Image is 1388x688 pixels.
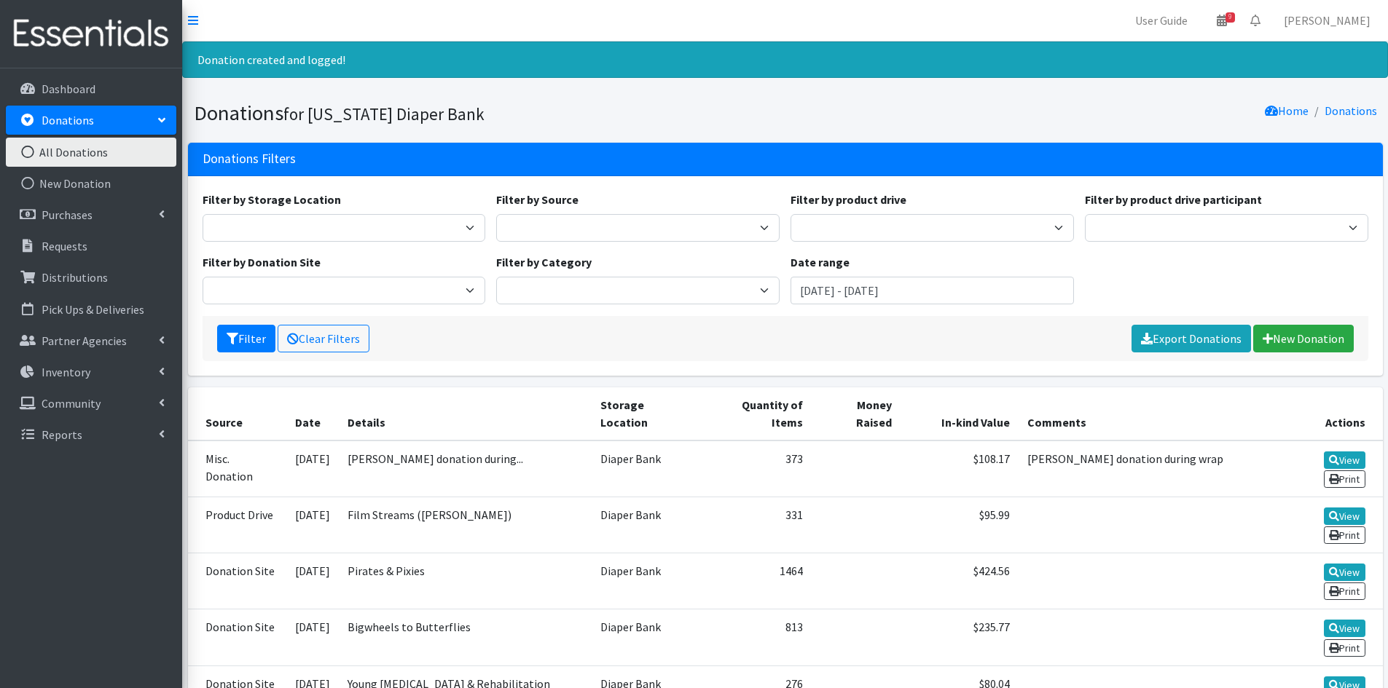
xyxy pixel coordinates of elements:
a: Partner Agencies [6,326,176,355]
h1: Donations [194,100,780,126]
p: Donations [42,113,94,127]
td: [DATE] [286,497,339,553]
td: Donation Site [188,609,287,665]
a: Requests [6,232,176,261]
td: Product Drive [188,497,287,553]
small: for [US_STATE] Diaper Bank [283,103,485,124]
td: Bigwheels to Butterflies [339,609,592,665]
p: Partner Agencies [42,333,127,348]
label: Filter by product drive [791,191,906,208]
td: [DATE] [286,553,339,609]
a: Pick Ups & Deliveries [6,295,176,324]
a: Home [1265,103,1309,118]
a: Donations [1325,103,1377,118]
p: Pick Ups & Deliveries [42,302,144,317]
a: Print [1324,470,1365,488]
td: 331 [701,497,812,553]
a: 9 [1205,6,1239,35]
label: Filter by product drive participant [1085,191,1262,208]
a: Donations [6,106,176,135]
td: $424.56 [901,553,1019,609]
th: Storage Location [592,387,701,440]
td: Diaper Bank [592,440,701,497]
td: [PERSON_NAME] donation during... [339,440,592,497]
label: Filter by Donation Site [203,253,321,271]
a: View [1324,451,1365,469]
label: Filter by Category [496,253,592,271]
th: In-kind Value [901,387,1019,440]
a: Purchases [6,200,176,229]
a: Print [1324,526,1365,544]
a: Dashboard [6,74,176,103]
a: User Guide [1124,6,1199,35]
label: Date range [791,253,850,271]
td: 813 [701,609,812,665]
div: Donation created and logged! [182,41,1388,78]
a: New Donation [6,169,176,198]
label: Filter by Source [496,191,579,208]
td: [DATE] [286,440,339,497]
th: Source [188,387,287,440]
span: 9 [1226,12,1235,23]
td: $235.77 [901,609,1019,665]
td: 373 [701,440,812,497]
td: Film Streams ([PERSON_NAME]) [339,497,592,553]
h3: Donations Filters [203,151,296,167]
td: $95.99 [901,497,1019,553]
p: Dashboard [42,82,95,96]
th: Actions [1273,387,1383,440]
td: [DATE] [286,609,339,665]
a: All Donations [6,138,176,167]
p: Purchases [42,207,93,222]
p: Community [42,396,101,411]
a: Reports [6,420,176,449]
td: Pirates & Pixies [339,553,592,609]
td: Donation Site [188,553,287,609]
a: Clear Filters [278,325,369,352]
a: View [1324,620,1365,637]
a: Community [6,389,176,418]
td: Misc. Donation [188,440,287,497]
a: Print [1324,639,1365,657]
td: $108.17 [901,440,1019,497]
p: Distributions [42,270,108,285]
a: Inventory [6,357,176,387]
td: Diaper Bank [592,609,701,665]
button: Filter [217,325,275,352]
a: View [1324,564,1365,581]
label: Filter by Storage Location [203,191,341,208]
a: [PERSON_NAME] [1272,6,1382,35]
p: Requests [42,239,87,253]
td: Diaper Bank [592,497,701,553]
p: Inventory [42,365,90,379]
th: Comments [1019,387,1273,440]
input: January 1, 2011 - December 31, 2011 [791,277,1074,304]
th: Quantity of Items [701,387,812,440]
td: Diaper Bank [592,553,701,609]
th: Date [286,387,339,440]
a: New Donation [1253,325,1354,352]
p: Reports [42,427,82,442]
th: Details [339,387,592,440]
td: [PERSON_NAME] donation during wrap [1019,440,1273,497]
a: Print [1324,582,1365,600]
a: Distributions [6,263,176,292]
th: Money Raised [812,387,901,440]
img: HumanEssentials [6,9,176,58]
a: Export Donations [1132,325,1251,352]
td: 1464 [701,553,812,609]
a: View [1324,507,1365,525]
